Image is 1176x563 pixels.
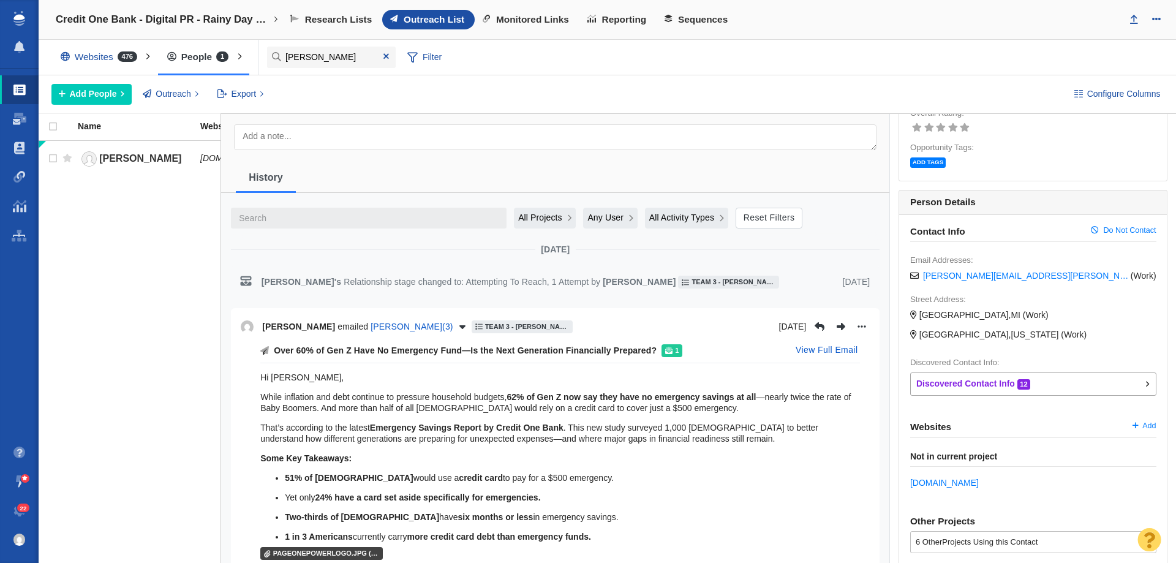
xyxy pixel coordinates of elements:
[579,10,657,29] a: Reporting
[249,172,282,183] span: History
[475,10,579,29] a: Monitored Links
[400,46,449,69] span: Filter
[496,14,569,25] span: Monitored Links
[910,329,1156,340] address: , ( )
[210,84,271,105] button: Export
[910,157,946,168] span: Add tags
[156,88,191,100] span: Outreach
[910,294,966,305] label: Street Address:
[404,14,464,25] span: Outreach List
[911,532,1156,553] div: Projects Using this Contact
[910,157,948,167] a: Add tags
[1011,330,1058,339] span: [US_STATE]
[78,122,199,132] a: Name
[910,516,1156,527] h6: Other Projects
[13,11,24,26] img: buzzstream_logo_iconsimple.png
[922,537,943,546] span: Other
[910,478,979,488] a: [DOMAIN_NAME]
[1131,270,1156,281] span: ( )
[232,88,256,100] span: Export
[916,537,920,546] span: 6
[51,43,152,71] div: Websites
[99,153,181,164] span: [PERSON_NAME]
[678,14,728,25] span: Sequences
[1091,226,1156,237] a: Do Not Contact
[1133,271,1153,281] span: Work
[70,88,117,100] span: Add People
[1133,421,1156,433] a: Add
[910,478,979,488] span: mymagicgr.com
[118,51,137,62] span: 476
[910,142,974,153] label: Opportunity Tags:
[282,10,382,29] a: Research Lists
[1087,88,1161,100] span: Configure Columns
[910,309,1156,320] address: , ( )
[899,191,1167,215] h6: Person Details
[78,148,189,170] a: [PERSON_NAME]
[919,330,1009,339] span: [GEOGRAPHIC_DATA]
[13,534,26,546] img: c9363fb76f5993e53bff3b340d5c230a
[267,47,396,68] input: Search
[305,14,372,25] span: Research Lists
[657,10,738,29] a: Sequences
[910,452,997,461] span: Not in current project
[1017,379,1030,390] span: 12
[1026,310,1046,320] span: Work
[17,504,30,513] span: 22
[910,226,1091,237] span: Contact Info
[51,84,132,105] button: Add People
[382,10,475,29] a: Outreach List
[136,84,206,105] button: Outreach
[56,13,270,26] h4: Credit One Bank - Digital PR - Rainy Day Fund
[910,421,1133,433] span: Websites
[200,122,291,130] div: Website
[78,122,199,130] div: Name
[236,159,295,195] a: History
[200,153,269,163] span: [DOMAIN_NAME]
[923,270,1128,281] a: [PERSON_NAME][EMAIL_ADDRESS][PERSON_NAME][DOMAIN_NAME]
[916,379,1015,388] strong: Discovered Contact Info
[1067,84,1167,105] button: Configure Columns
[919,310,1009,320] span: [GEOGRAPHIC_DATA]
[910,357,1000,368] label: Discovered Contact Info:
[1064,330,1084,339] span: Work
[910,255,973,266] label: Email Addresses:
[602,14,647,25] span: Reporting
[200,122,291,132] a: Website
[1011,310,1020,320] span: MI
